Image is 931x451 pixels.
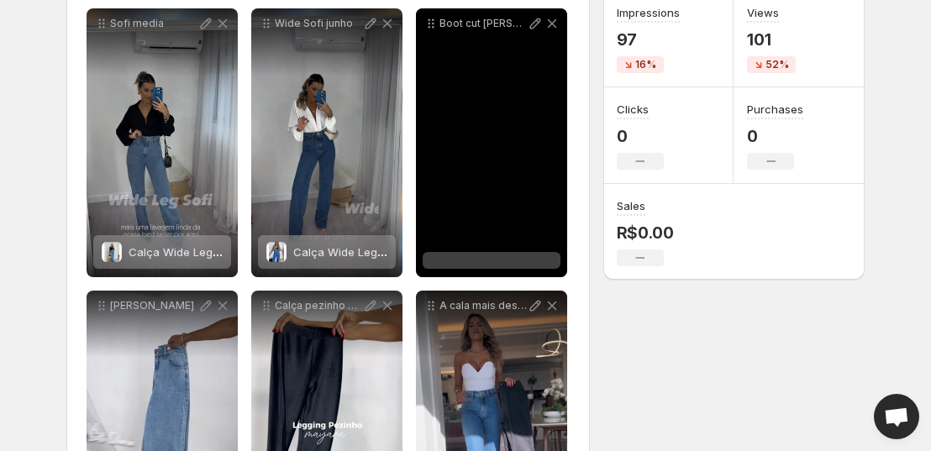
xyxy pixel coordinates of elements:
div: Boot cut [PERSON_NAME] storie [416,8,567,277]
p: Calça pezinho Mayara [275,299,362,312]
p: A cala mais desejada agora na cor jeans escura e preta CALA RETA MILY [439,299,527,312]
span: 16% [635,58,656,71]
p: Sofi media [110,17,197,30]
p: [PERSON_NAME] [110,299,197,312]
h3: Purchases [747,101,803,118]
p: Wide Sofi junho [275,17,362,30]
h3: Sales [617,197,645,214]
h3: Views [747,4,779,21]
p: 0 [617,126,664,146]
span: Calça Wide Leg Sofi Escura [293,245,440,259]
p: 97 [617,29,680,50]
p: R$0.00 [617,223,674,243]
h3: Clicks [617,101,649,118]
div: Open chat [874,394,919,439]
span: 52% [765,58,789,71]
div: Sofi mediaCalça Wide Leg Sofi MédiaCalça Wide Leg Sofi Média [87,8,238,277]
span: Calça Wide Leg Sofi Média [129,245,271,259]
div: Wide Sofi junhoCalça Wide Leg Sofi EscuraCalça Wide Leg Sofi Escura [251,8,402,277]
p: Boot cut [PERSON_NAME] storie [439,17,527,30]
p: 101 [747,29,796,50]
p: 0 [747,126,803,146]
h3: Impressions [617,4,680,21]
